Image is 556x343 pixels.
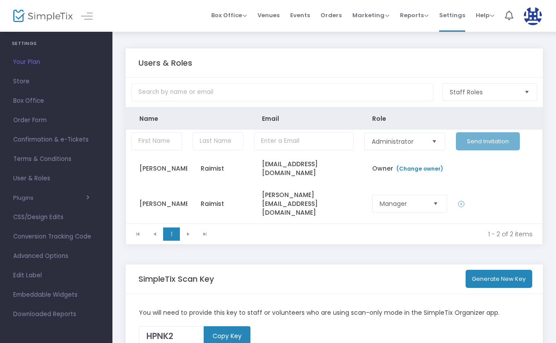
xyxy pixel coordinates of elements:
span: Advanced Options [13,250,99,262]
button: Select [429,195,442,212]
div: You will need to provide this key to staff or volunteers who are using scan-only mode in the Simp... [134,308,534,317]
button: Select [428,133,440,150]
input: Search by name or email [131,83,433,101]
th: Name [126,108,187,130]
span: Orders [321,4,342,26]
th: Role [359,108,451,130]
td: [PERSON_NAME][EMAIL_ADDRESS][DOMAIN_NAME] [249,184,359,224]
h4: SETTINGS [12,35,101,52]
span: Box Office [13,95,99,107]
span: Page 1 [163,227,180,241]
h5: SimpleTix Scan Key [138,274,214,284]
span: Conversion Tracking Code [13,231,99,242]
td: [PERSON_NAME] [126,184,187,224]
span: Reports [400,11,429,19]
span: Venues [257,4,280,26]
a: (Change owner) [396,165,443,172]
span: Edit Label [13,270,99,281]
button: Generate New Key [466,270,533,288]
input: First Name [131,132,182,150]
h5: Users & Roles [138,58,192,68]
kendo-pager-info: 1 - 2 of 2 items [220,230,533,239]
span: Settings [439,4,465,26]
td: Raimist [187,153,249,184]
span: Embeddable Widgets [13,289,99,301]
span: Administrator [372,137,424,146]
th: Email [249,108,359,130]
td: [PERSON_NAME] [126,153,187,184]
span: Confirmation & e-Tickets [13,134,99,145]
span: Owner [372,164,445,173]
input: Last Name [193,132,243,150]
span: Help [476,11,494,19]
input: Enter a Email [254,132,354,150]
span: Downloaded Reports [13,309,99,320]
div: Data table [126,108,542,224]
span: Box Office [211,11,247,19]
span: Staff Roles [450,88,517,97]
span: Your Plan [13,56,99,68]
td: [EMAIL_ADDRESS][DOMAIN_NAME] [249,153,359,184]
td: Raimist [187,184,249,224]
span: Store [13,76,99,87]
button: Select [521,84,533,101]
button: Plugins [13,194,90,201]
span: Manager [380,199,425,208]
span: CSS/Design Edits [13,212,99,223]
span: User & Roles [13,173,99,184]
span: Events [290,4,310,26]
span: Terms & Conditions [13,153,99,165]
span: Order Form [13,115,99,126]
span: Marketing [352,11,389,19]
